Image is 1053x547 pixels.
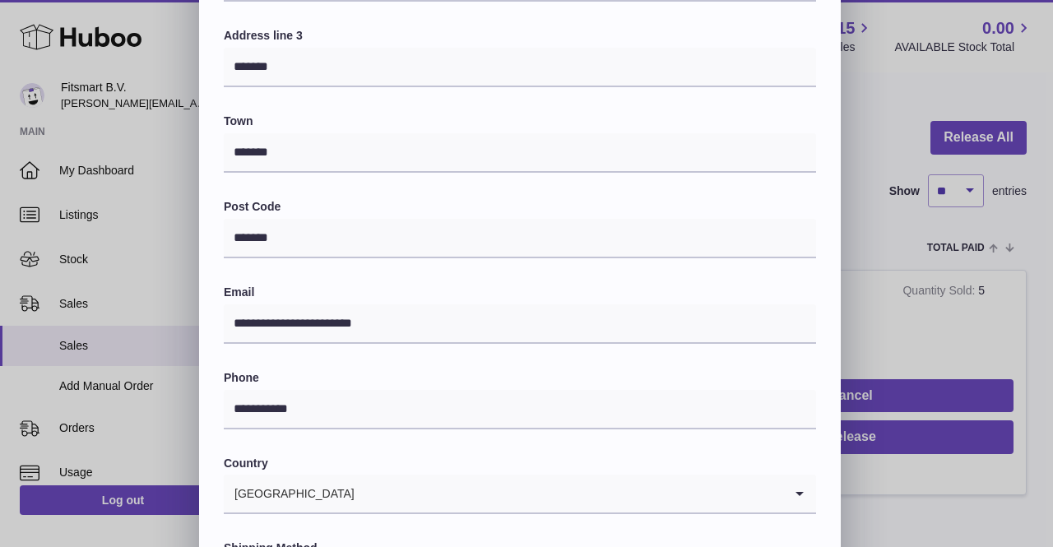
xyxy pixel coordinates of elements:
[355,475,783,512] input: Search for option
[224,370,816,386] label: Phone
[224,475,355,512] span: [GEOGRAPHIC_DATA]
[224,28,816,44] label: Address line 3
[224,199,816,215] label: Post Code
[224,456,816,471] label: Country
[224,114,816,129] label: Town
[224,475,816,514] div: Search for option
[224,285,816,300] label: Email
